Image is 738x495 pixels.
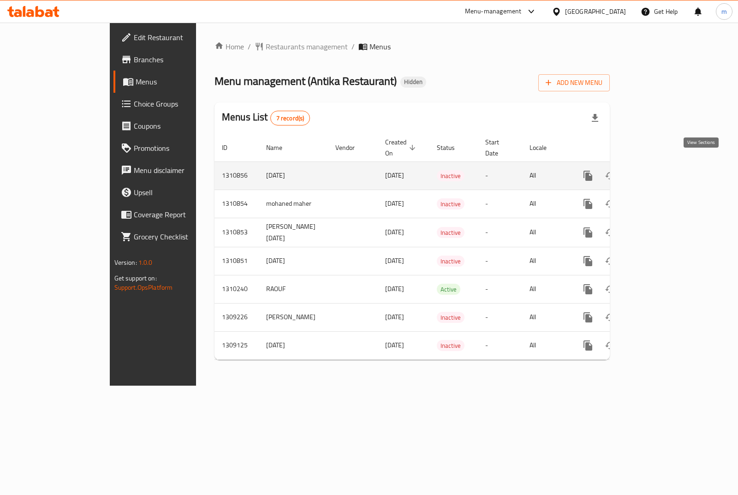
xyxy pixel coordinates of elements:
span: Menus [136,76,226,87]
nav: breadcrumb [214,41,610,52]
td: All [522,247,570,275]
span: Edit Restaurant [134,32,226,43]
span: Inactive [437,171,464,181]
td: All [522,190,570,218]
button: Change Status [599,278,621,300]
span: Coverage Report [134,209,226,220]
th: Actions [570,134,673,162]
button: Change Status [599,165,621,187]
span: Created On [385,137,418,159]
td: 1310851 [214,247,259,275]
span: Hidden [400,78,426,86]
span: 7 record(s) [271,114,310,123]
span: [DATE] [385,283,404,295]
td: 1310853 [214,218,259,247]
td: - [478,275,522,303]
span: Get support on: [114,272,157,284]
a: Upsell [113,181,233,203]
td: [PERSON_NAME] [259,303,328,331]
span: Version: [114,256,137,268]
span: Vendor [335,142,367,153]
span: Coupons [134,120,226,131]
td: mohaned maher [259,190,328,218]
td: [DATE] [259,247,328,275]
td: 1309125 [214,331,259,359]
span: Upsell [134,187,226,198]
button: more [577,165,599,187]
span: Choice Groups [134,98,226,109]
button: Change Status [599,193,621,215]
span: 1.0.0 [138,256,153,268]
span: [DATE] [385,197,404,209]
span: Promotions [134,143,226,154]
a: Edit Restaurant [113,26,233,48]
span: [DATE] [385,169,404,181]
button: more [577,250,599,272]
span: ID [222,142,239,153]
span: Inactive [437,256,464,267]
a: Choice Groups [113,93,233,115]
td: - [478,218,522,247]
a: Coverage Report [113,203,233,226]
span: Branches [134,54,226,65]
td: 1309226 [214,303,259,331]
span: Active [437,284,460,295]
button: more [577,278,599,300]
div: Menu-management [465,6,522,17]
div: [GEOGRAPHIC_DATA] [565,6,626,17]
td: - [478,161,522,190]
a: Menus [113,71,233,93]
span: Locale [530,142,559,153]
td: [PERSON_NAME] [DATE] [259,218,328,247]
span: [DATE] [385,339,404,351]
span: [DATE] [385,255,404,267]
td: [DATE] [259,161,328,190]
span: Name [266,142,294,153]
span: [DATE] [385,311,404,323]
li: / [248,41,251,52]
td: - [478,303,522,331]
div: Hidden [400,77,426,88]
span: Inactive [437,227,464,238]
a: Support.OpsPlatform [114,281,173,293]
div: Inactive [437,170,464,181]
a: Branches [113,48,233,71]
span: Restaurants management [266,41,348,52]
span: Start Date [485,137,511,159]
td: [DATE] [259,331,328,359]
span: Add New Menu [546,77,602,89]
button: Change Status [599,221,621,244]
td: All [522,218,570,247]
td: All [522,161,570,190]
td: 1310856 [214,161,259,190]
button: more [577,334,599,357]
td: All [522,303,570,331]
td: 1310854 [214,190,259,218]
td: 1310240 [214,275,259,303]
table: enhanced table [214,134,673,360]
td: - [478,247,522,275]
span: Inactive [437,199,464,209]
button: Add New Menu [538,74,610,91]
button: more [577,193,599,215]
span: m [721,6,727,17]
span: [DATE] [385,226,404,238]
td: - [478,331,522,359]
a: Restaurants management [255,41,348,52]
a: Coupons [113,115,233,137]
td: All [522,275,570,303]
div: Inactive [437,198,464,209]
span: Status [437,142,467,153]
span: Menus [369,41,391,52]
a: Menu disclaimer [113,159,233,181]
li: / [351,41,355,52]
button: more [577,306,599,328]
button: Change Status [599,306,621,328]
span: Grocery Checklist [134,231,226,242]
a: Grocery Checklist [113,226,233,248]
span: Inactive [437,340,464,351]
td: RAOUF [259,275,328,303]
button: Change Status [599,250,621,272]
